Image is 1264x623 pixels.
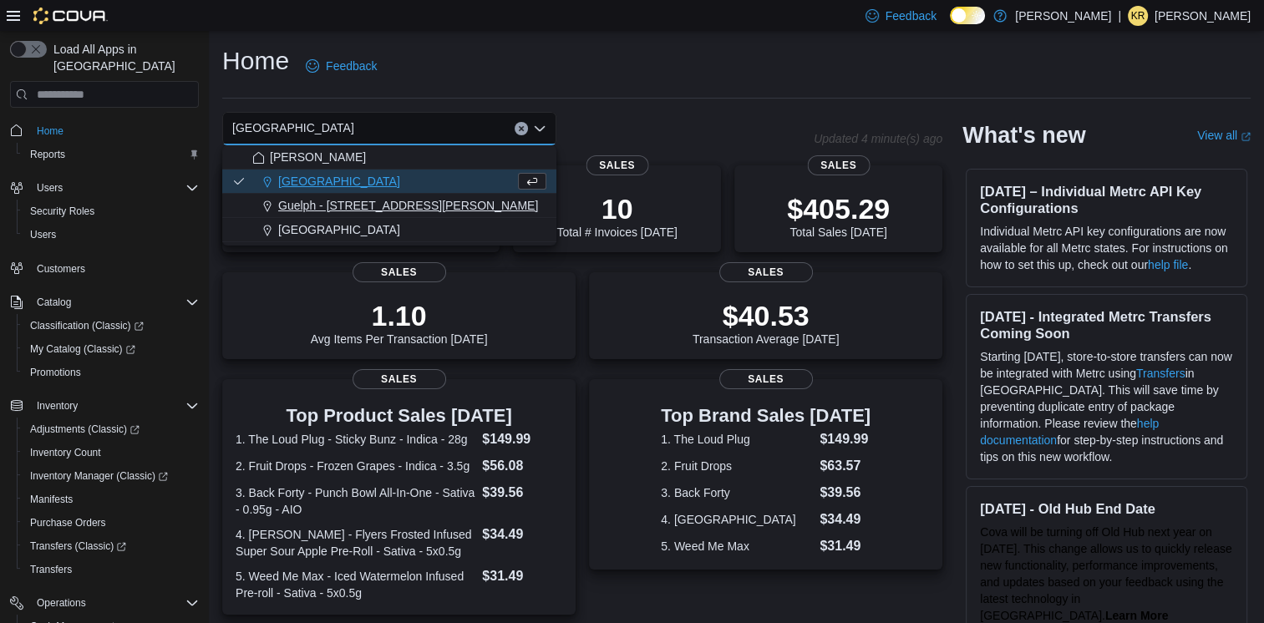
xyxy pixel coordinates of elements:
[236,431,475,448] dt: 1. The Loud Plug - Sticky Bunz - Indica - 28g
[30,516,106,529] span: Purchase Orders
[661,458,813,474] dt: 2. Fruit Drops
[17,488,206,511] button: Manifests
[30,148,65,161] span: Reports
[17,143,206,166] button: Reports
[17,314,206,337] a: Classification (Classic)
[17,534,206,558] a: Transfers (Classic)
[30,563,72,576] span: Transfers
[47,41,199,74] span: Load All Apps in [GEOGRAPHIC_DATA]
[814,132,942,145] p: Updated 4 minute(s) ago
[1155,6,1251,26] p: [PERSON_NAME]
[23,419,146,439] a: Adjustments (Classic)
[37,399,78,413] span: Inventory
[353,262,446,282] span: Sales
[23,560,199,580] span: Transfers
[30,228,56,241] span: Users
[37,596,86,610] span: Operations
[23,225,199,245] span: Users
[980,500,1233,517] h3: [DATE] - Old Hub End Date
[30,119,199,140] span: Home
[278,197,538,214] span: Guelph - [STREET_ADDRESS][PERSON_NAME]
[270,149,366,165] span: [PERSON_NAME]
[23,466,199,486] span: Inventory Manager (Classic)
[17,223,206,246] button: Users
[222,194,556,218] button: Guelph - [STREET_ADDRESS][PERSON_NAME]
[980,308,1233,342] h3: [DATE] - Integrated Metrc Transfers Coming Soon
[23,466,175,486] a: Inventory Manager (Classic)
[311,299,488,346] div: Avg Items Per Transaction [DATE]
[30,205,94,218] span: Security Roles
[23,560,79,580] a: Transfers
[1015,6,1111,26] p: [PERSON_NAME]
[30,539,126,553] span: Transfers (Classic)
[236,458,475,474] dt: 2. Fruit Drops - Frozen Grapes - Indica - 3.5g
[3,176,206,200] button: Users
[3,118,206,142] button: Home
[23,316,150,336] a: Classification (Classic)
[556,192,677,225] p: 10
[23,419,199,439] span: Adjustments (Classic)
[278,173,400,190] span: [GEOGRAPHIC_DATA]
[17,361,206,384] button: Promotions
[30,493,73,506] span: Manifests
[23,144,199,165] span: Reports
[482,524,562,544] dd: $34.49
[236,406,562,426] h3: Top Product Sales [DATE]
[23,536,199,556] span: Transfers (Classic)
[962,122,1085,149] h2: What's new
[1241,132,1251,142] svg: External link
[23,201,101,221] a: Security Roles
[23,513,113,533] a: Purchase Orders
[30,178,69,198] button: Users
[23,443,108,463] a: Inventory Count
[787,192,890,225] p: $405.29
[326,58,377,74] span: Feedback
[23,513,199,533] span: Purchase Orders
[23,443,199,463] span: Inventory Count
[1118,6,1121,26] p: |
[661,511,813,528] dt: 4. [GEOGRAPHIC_DATA]
[1105,609,1168,622] a: Learn More
[30,396,84,416] button: Inventory
[17,558,206,581] button: Transfers
[17,464,206,488] a: Inventory Manager (Classic)
[23,489,199,509] span: Manifests
[3,256,206,281] button: Customers
[515,122,528,135] button: Clear input
[661,406,871,426] h3: Top Brand Sales [DATE]
[37,296,71,309] span: Catalog
[719,262,813,282] span: Sales
[30,178,199,198] span: Users
[23,536,133,556] a: Transfers (Classic)
[37,124,63,138] span: Home
[820,483,871,503] dd: $39.56
[222,145,556,242] div: Choose from the following options
[30,446,101,459] span: Inventory Count
[30,292,78,312] button: Catalog
[17,337,206,361] a: My Catalog (Classic)
[232,118,354,138] span: [GEOGRAPHIC_DATA]
[30,396,199,416] span: Inventory
[222,145,556,170] button: [PERSON_NAME]
[17,418,206,441] a: Adjustments (Classic)
[1148,258,1188,271] a: help file
[1197,129,1251,142] a: View allExternal link
[950,24,951,25] span: Dark Mode
[950,7,985,24] input: Dark Mode
[23,201,199,221] span: Security Roles
[30,342,135,356] span: My Catalog (Classic)
[661,431,813,448] dt: 1. The Loud Plug
[820,536,871,556] dd: $31.49
[661,484,813,501] dt: 3. Back Forty
[661,538,813,555] dt: 5. Weed Me Max
[980,525,1231,622] span: Cova will be turning off Old Hub next year on [DATE]. This change allows us to quickly release ne...
[30,292,199,312] span: Catalog
[820,509,871,529] dd: $34.49
[30,423,140,436] span: Adjustments (Classic)
[980,223,1233,273] p: Individual Metrc API key configurations are now available for all Metrc states. For instructions ...
[1136,367,1185,380] a: Transfers
[30,121,70,141] a: Home
[719,369,813,389] span: Sales
[30,259,92,279] a: Customers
